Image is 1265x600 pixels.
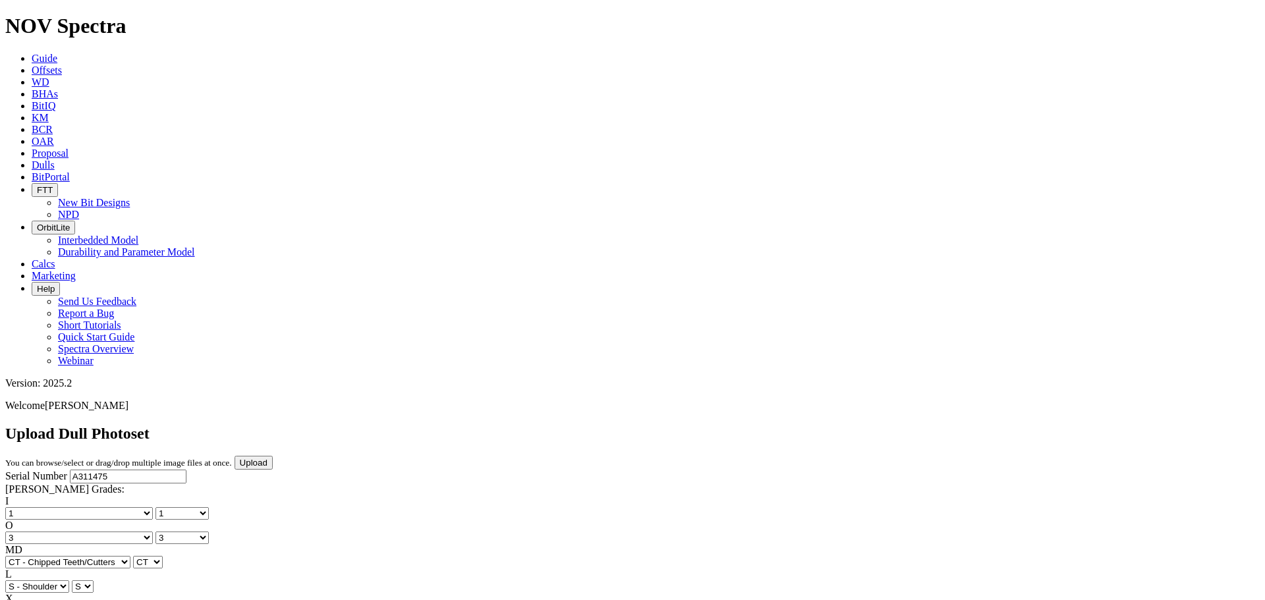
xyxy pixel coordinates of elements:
[5,458,232,468] small: You can browse/select or drag/drop multiple image files at once.
[58,308,114,319] a: Report a Bug
[32,65,62,76] a: Offsets
[32,258,55,269] a: Calcs
[5,470,67,481] label: Serial Number
[5,568,12,580] label: L
[5,483,1260,495] div: [PERSON_NAME] Grades:
[32,100,55,111] a: BitIQ
[5,520,13,531] label: O
[58,355,94,366] a: Webinar
[58,209,79,220] a: NPD
[32,270,76,281] a: Marketing
[32,124,53,135] a: BCR
[32,183,58,197] button: FTT
[32,282,60,296] button: Help
[5,400,1260,412] p: Welcome
[32,171,70,182] a: BitPortal
[32,53,57,64] a: Guide
[37,284,55,294] span: Help
[58,197,130,208] a: New Bit Designs
[58,343,134,354] a: Spectra Overview
[45,400,128,411] span: [PERSON_NAME]
[32,136,54,147] a: OAR
[58,331,134,342] a: Quick Start Guide
[5,425,1260,443] h2: Upload Dull Photoset
[32,88,58,99] a: BHAs
[5,14,1260,38] h1: NOV Spectra
[58,234,138,246] a: Interbedded Model
[5,544,22,555] label: MD
[32,221,75,234] button: OrbitLite
[235,456,273,470] input: Upload
[32,159,55,171] a: Dulls
[58,319,121,331] a: Short Tutorials
[5,377,1260,389] div: Version: 2025.2
[32,76,49,88] a: WD
[32,148,69,159] a: Proposal
[5,495,9,506] label: I
[37,185,53,195] span: FTT
[58,246,195,258] a: Durability and Parameter Model
[37,223,70,232] span: OrbitLite
[58,296,136,307] a: Send Us Feedback
[32,112,49,123] a: KM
